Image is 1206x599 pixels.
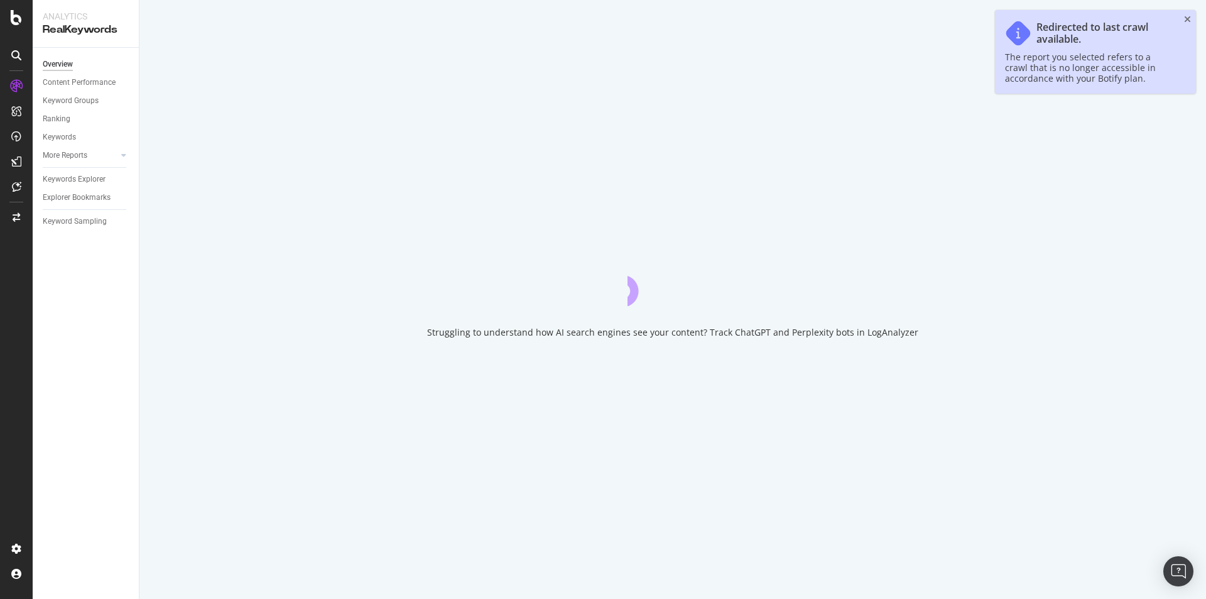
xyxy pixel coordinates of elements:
[43,173,130,186] a: Keywords Explorer
[43,191,130,204] a: Explorer Bookmarks
[43,191,111,204] div: Explorer Bookmarks
[43,215,107,228] div: Keyword Sampling
[43,76,130,89] a: Content Performance
[43,58,73,71] div: Overview
[43,94,130,107] a: Keyword Groups
[627,261,718,306] div: animation
[43,94,99,107] div: Keyword Groups
[43,58,130,71] a: Overview
[1163,556,1193,586] div: Open Intercom Messenger
[43,113,70,126] div: Ranking
[43,113,130,126] a: Ranking
[43,149,117,162] a: More Reports
[43,173,106,186] div: Keywords Explorer
[1036,21,1173,45] div: Redirected to last crawl available.
[427,326,918,339] div: Struggling to understand how AI search engines see your content? Track ChatGPT and Perplexity bot...
[1184,15,1191,24] div: close toast
[43,76,116,89] div: Content Performance
[43,131,130,144] a: Keywords
[43,149,87,162] div: More Reports
[43,23,129,37] div: RealKeywords
[1005,52,1173,84] div: The report you selected refers to a crawl that is no longer accessible in accordance with your Bo...
[43,215,130,228] a: Keyword Sampling
[43,131,76,144] div: Keywords
[43,10,129,23] div: Analytics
